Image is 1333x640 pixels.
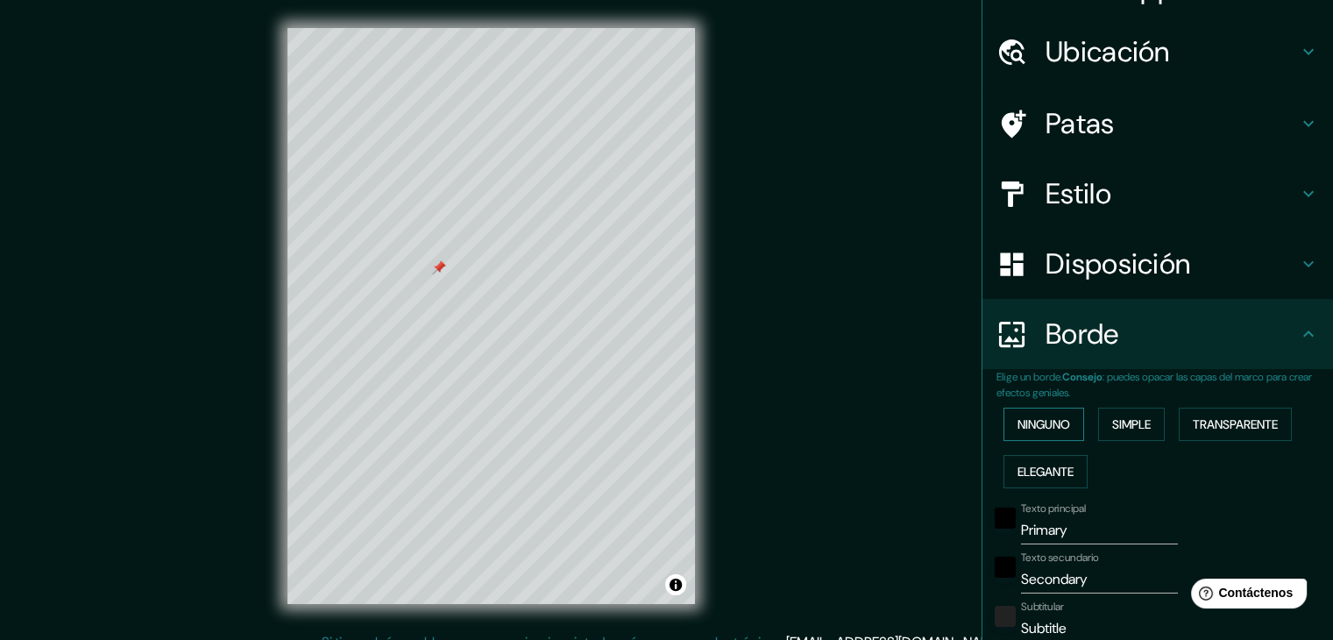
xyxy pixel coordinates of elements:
button: Activar o desactivar atribución [665,574,686,595]
button: Elegante [1003,455,1088,488]
font: Patas [1046,105,1115,142]
font: Texto secundario [1021,551,1099,565]
div: Disposición [982,229,1333,299]
font: Borde [1046,316,1119,352]
font: Ubicación [1046,33,1170,70]
font: Simple [1112,416,1151,432]
div: Estilo [982,159,1333,229]
button: negro [995,557,1016,578]
font: Subtitular [1021,600,1064,614]
font: Estilo [1046,175,1111,212]
button: color-222222 [995,606,1016,627]
button: negro [995,508,1016,529]
div: Ubicación [982,17,1333,87]
button: Transparente [1179,408,1292,441]
font: Consejo [1062,370,1103,384]
font: Ninguno [1017,416,1070,432]
font: Elige un borde. [996,370,1062,384]
font: Elegante [1017,464,1074,480]
font: Texto principal [1021,501,1086,516]
button: Ninguno [1003,408,1084,441]
div: Borde [982,299,1333,369]
button: Simple [1098,408,1165,441]
font: : puedes opacar las capas del marco para crear efectos geniales. [996,370,1312,400]
font: Disposición [1046,245,1190,282]
div: Patas [982,89,1333,159]
font: Transparente [1193,416,1278,432]
iframe: Lanzador de widgets de ayuda [1177,572,1314,621]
